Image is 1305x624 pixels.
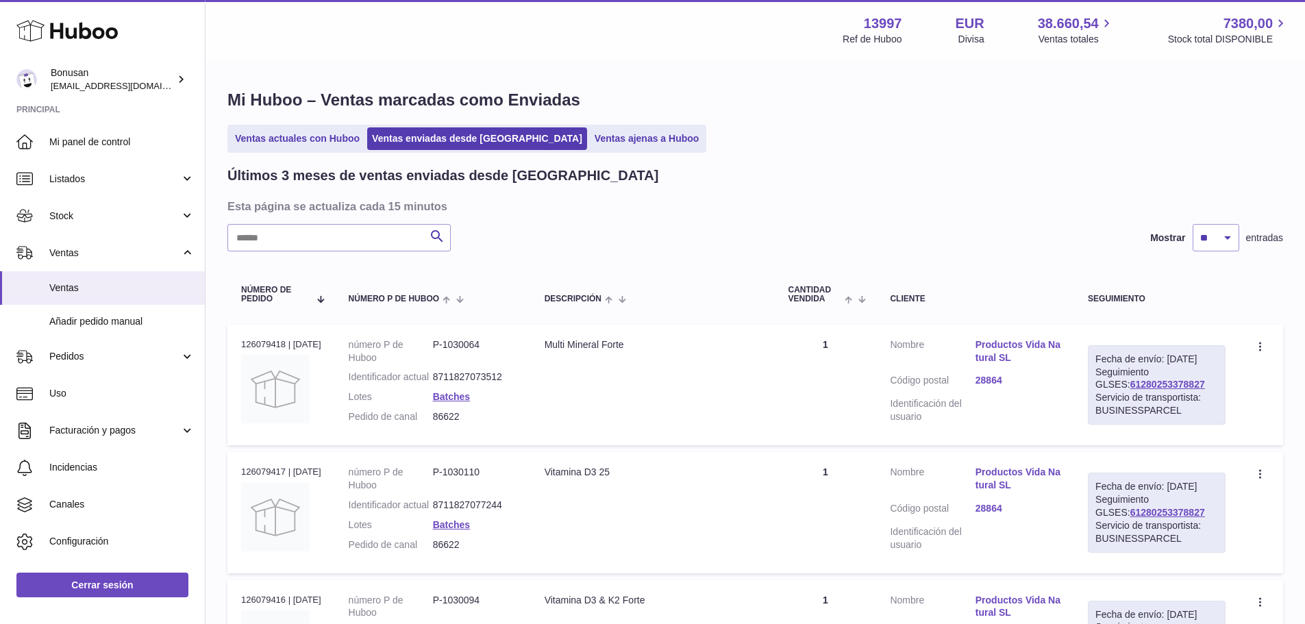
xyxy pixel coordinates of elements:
[545,295,601,303] span: Descripción
[241,286,309,303] span: Número de pedido
[1088,345,1226,425] div: Seguimiento GLSES:
[775,325,877,445] td: 1
[590,127,704,150] a: Ventas ajenas a Huboo
[433,338,517,364] dd: P-1030064
[49,387,195,400] span: Uso
[49,461,195,474] span: Incidencias
[545,338,761,351] div: Multi Mineral Forte
[545,466,761,479] div: Vitamina D3 25
[1095,353,1218,366] div: Fecha de envío: [DATE]
[349,519,433,532] dt: Lotes
[16,573,188,597] a: Cerrar sesión
[230,127,364,150] a: Ventas actuales con Huboo
[433,391,470,402] a: Batches
[51,66,174,92] div: Bonusan
[51,80,201,91] span: [EMAIL_ADDRESS][DOMAIN_NAME]
[227,166,658,185] h2: Últimos 3 meses de ventas enviadas desde [GEOGRAPHIC_DATA]
[775,452,877,573] td: 1
[890,295,1060,303] div: Cliente
[975,466,1060,492] a: Productos Vida Natural SL
[890,594,975,623] dt: Nombre
[1150,232,1185,245] label: Mostrar
[227,199,1280,214] h3: Esta página se actualiza cada 15 minutos
[433,499,517,512] dd: 8711827077244
[49,247,180,260] span: Ventas
[890,466,975,495] dt: Nombre
[545,594,761,607] div: Vitamina D3 & K2 Forte
[349,410,433,423] dt: Pedido de canal
[433,594,517,620] dd: P-1030094
[349,594,433,620] dt: número P de Huboo
[1038,14,1099,33] span: 38.660,54
[49,315,195,328] span: Añadir pedido manual
[433,538,517,551] dd: 86622
[1039,33,1115,46] span: Ventas totales
[890,397,975,423] dt: Identificación del usuario
[890,374,975,390] dt: Código postal
[349,466,433,492] dt: número P de Huboo
[1095,608,1218,621] div: Fecha de envío: [DATE]
[227,89,1283,111] h1: Mi Huboo – Ventas marcadas como Enviadas
[1246,232,1283,245] span: entradas
[49,282,195,295] span: Ventas
[1088,295,1226,303] div: Seguimiento
[975,594,1060,620] a: Productos Vida Natural SL
[241,338,321,351] div: 126079418 | [DATE]
[1088,473,1226,552] div: Seguimiento GLSES:
[49,498,195,511] span: Canales
[975,338,1060,364] a: Productos Vida Natural SL
[49,350,180,363] span: Pedidos
[975,502,1060,515] a: 28864
[241,594,321,606] div: 126079416 | [DATE]
[433,410,517,423] dd: 86622
[1095,391,1218,417] div: Servicio de transportista: BUSINESSPARCEL
[1130,379,1205,390] a: 61280253378827
[975,374,1060,387] a: 28864
[349,538,433,551] dt: Pedido de canal
[49,173,180,186] span: Listados
[433,371,517,384] dd: 8711827073512
[349,295,439,303] span: número P de Huboo
[890,338,975,368] dt: Nombre
[16,69,37,90] img: internalAdmin-13997@internal.huboo.com
[49,424,180,437] span: Facturación y pagos
[864,14,902,33] strong: 13997
[367,127,587,150] a: Ventas enviadas desde [GEOGRAPHIC_DATA]
[1168,14,1289,46] a: 7380,00 Stock total DISPONIBLE
[890,502,975,519] dt: Código postal
[843,33,902,46] div: Ref de Huboo
[241,355,310,423] img: no-photo.jpg
[241,466,321,478] div: 126079417 | [DATE]
[49,136,195,149] span: Mi panel de control
[349,371,433,384] dt: Identificador actual
[955,14,984,33] strong: EUR
[433,466,517,492] dd: P-1030110
[241,483,310,551] img: no-photo.jpg
[1038,14,1115,46] a: 38.660,54 Ventas totales
[1095,519,1218,545] div: Servicio de transportista: BUSINESSPARCEL
[349,499,433,512] dt: Identificador actual
[958,33,984,46] div: Divisa
[788,286,842,303] span: Cantidad vendida
[1130,507,1205,518] a: 61280253378827
[49,535,195,548] span: Configuración
[349,390,433,403] dt: Lotes
[1095,480,1218,493] div: Fecha de envío: [DATE]
[1168,33,1289,46] span: Stock total DISPONIBLE
[890,525,975,551] dt: Identificación del usuario
[433,519,470,530] a: Batches
[349,338,433,364] dt: número P de Huboo
[1223,14,1273,33] span: 7380,00
[49,210,180,223] span: Stock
